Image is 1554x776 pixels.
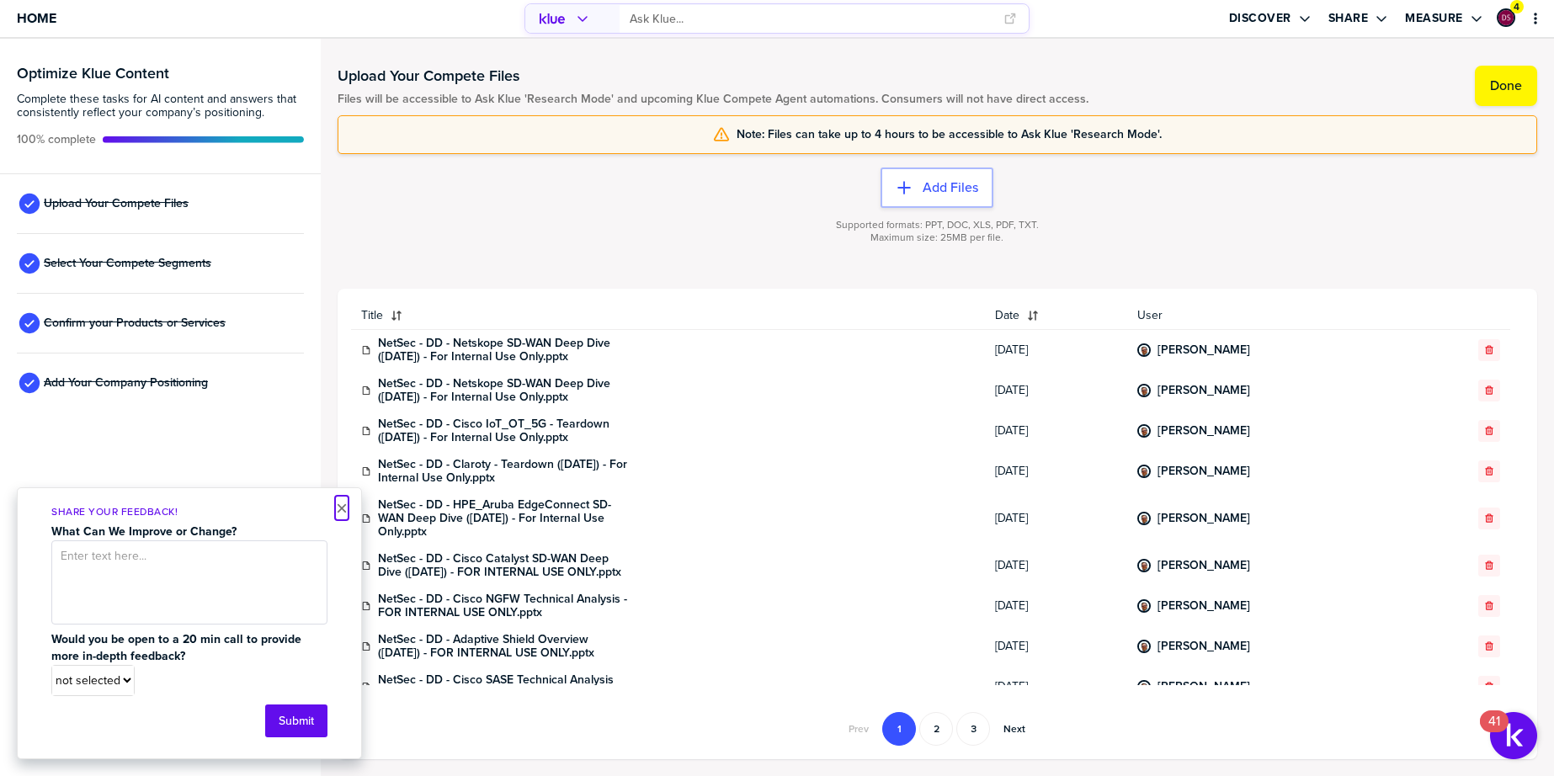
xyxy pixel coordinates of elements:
a: NetSec - DD - Claroty - Teardown ([DATE]) - For Internal Use Only.pptx [378,458,631,485]
div: Dan Wohlgemuth [1137,465,1151,478]
p: Share Your Feedback! [51,505,327,519]
span: Maximum size: 25MB per file. [870,231,1003,244]
span: Note: Files can take up to 4 hours to be accessible to Ask Klue 'Research Mode'. [737,128,1162,141]
span: Confirm your Products or Services [44,316,226,330]
img: 3f52aea00f59351d4b34b17d24a3c45a-sml.png [1139,466,1149,476]
span: [DATE] [995,465,1117,478]
label: Measure [1405,11,1463,26]
strong: What Can We Improve or Change? [51,523,237,540]
span: [DATE] [995,599,1117,613]
label: Share [1328,11,1369,26]
div: Dan Wohlgemuth [1137,343,1151,357]
span: Complete these tasks for AI content and answers that consistently reflect your company’s position... [17,93,304,120]
div: Dan Wohlgemuth [1137,680,1151,694]
div: Dan Wohlgemuth [1137,384,1151,397]
a: NetSec - DD - HPE_Aruba EdgeConnect SD-WAN Deep Dive ([DATE]) - For Internal Use Only.pptx [378,498,631,539]
button: Go to page 3 [956,712,990,746]
span: Select Your Compete Segments [44,257,211,270]
span: Supported formats: PPT, DOC, XLS, PDF, TXT. [836,219,1039,231]
span: Upload Your Compete Files [44,197,189,210]
div: Dan Wohlgemuth [1137,599,1151,613]
span: 4 [1514,1,1519,13]
span: [DATE] [995,559,1117,572]
a: NetSec - DD - Cisco SASE Technical Analysis Deck ([DATE]) - FOR INTERNAL USE ONLY.pptx [378,673,631,700]
img: 3f52aea00f59351d4b34b17d24a3c45a-sml.png [1139,513,1149,524]
label: Done [1490,77,1522,94]
span: [DATE] [995,680,1117,694]
h1: Upload Your Compete Files [338,66,1088,86]
a: [PERSON_NAME] [1158,559,1250,572]
a: [PERSON_NAME] [1158,599,1250,613]
img: 3f52aea00f59351d4b34b17d24a3c45a-sml.png [1139,345,1149,355]
button: Go to next page [993,712,1035,746]
span: [DATE] [995,640,1117,653]
a: [PERSON_NAME] [1158,343,1250,357]
a: [PERSON_NAME] [1158,384,1250,397]
a: [PERSON_NAME] [1158,640,1250,653]
a: NetSec - DD - Cisco NGFW Technical Analysis - FOR INTERNAL USE ONLY.pptx [378,593,631,619]
button: Submit [265,704,327,737]
h3: Optimize Klue Content [17,66,304,81]
button: Open Resource Center, 41 new notifications [1490,712,1537,759]
a: [PERSON_NAME] [1158,424,1250,438]
img: 3f52aea00f59351d4b34b17d24a3c45a-sml.png [1139,385,1149,396]
div: Dan Wohlgemuth [1137,424,1151,438]
span: [DATE] [995,384,1117,397]
span: Title [361,309,383,322]
img: 3f52aea00f59351d4b34b17d24a3c45a-sml.png [1139,601,1149,611]
img: 3f52aea00f59351d4b34b17d24a3c45a-sml.png [1139,641,1149,651]
img: c8dd91ea4271c44a822c3a78e4bc3840-sml.png [1498,10,1514,25]
a: NetSec - DD - Cisco Catalyst SD-WAN Deep Dive ([DATE]) - FOR INTERNAL USE ONLY.pptx [378,552,631,579]
div: Dan Wohlgemuth [1137,559,1151,572]
span: [DATE] [995,424,1117,438]
label: Discover [1229,11,1291,26]
a: [PERSON_NAME] [1158,465,1250,478]
input: Ask Klue... [630,5,993,33]
img: 3f52aea00f59351d4b34b17d24a3c45a-sml.png [1139,682,1149,692]
a: [PERSON_NAME] [1158,680,1250,694]
span: [DATE] [995,343,1117,357]
span: Date [995,309,1019,322]
a: [PERSON_NAME] [1158,512,1250,525]
a: NetSec - DD - Netskope SD-WAN Deep Dive ([DATE]) - For Internal Use Only.pptx [378,377,631,404]
span: Add Your Company Positioning [44,376,208,390]
div: Dan Wohlgemuth [1137,640,1151,653]
div: Denny Stripling [1497,8,1515,27]
a: Edit Profile [1495,7,1517,29]
strong: Would you be open to a 20 min call to provide more in-depth feedback? [51,630,305,665]
span: Active [17,133,96,146]
nav: Pagination Navigation [837,712,1037,746]
span: Home [17,11,56,25]
button: Go to previous page [838,712,879,746]
span: User [1137,309,1408,322]
a: NetSec - DD - Adaptive Shield Overview ([DATE]) - FOR INTERNAL USE ONLY.pptx [378,633,631,660]
button: Go to page 2 [919,712,953,746]
span: [DATE] [995,512,1117,525]
div: 41 [1488,721,1500,743]
a: NetSec - DD - Cisco IoT_OT_5G - Teardown ([DATE]) - For Internal Use Only.pptx [378,417,631,444]
img: 3f52aea00f59351d4b34b17d24a3c45a-sml.png [1139,426,1149,436]
div: Dan Wohlgemuth [1137,512,1151,525]
label: Add Files [923,179,978,196]
button: Close [336,498,348,518]
a: NetSec - DD - Netskope SD-WAN Deep Dive ([DATE]) - For Internal Use Only.pptx [378,337,631,364]
span: Files will be accessible to Ask Klue 'Research Mode' and upcoming Klue Compete Agent automations.... [338,93,1088,106]
img: 3f52aea00f59351d4b34b17d24a3c45a-sml.png [1139,561,1149,571]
